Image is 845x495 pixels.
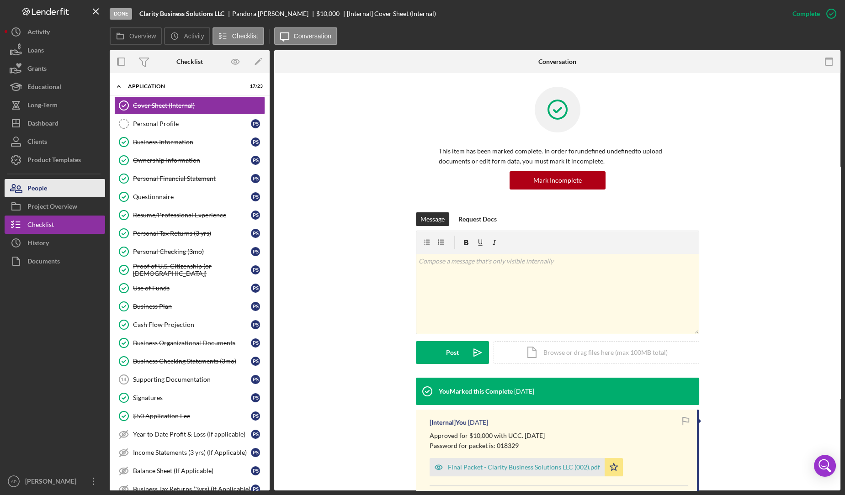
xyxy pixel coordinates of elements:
text: AP [11,479,17,484]
button: Conversation [274,27,338,45]
div: $50 Application Fee [133,412,251,420]
div: Checklist [176,58,203,65]
div: Income Statements (3 yrs) (If Applicable) [133,449,251,456]
div: [Internal] Cover Sheet (Internal) [347,10,436,17]
button: Long-Term [5,96,105,114]
div: Product Templates [27,151,81,171]
div: P S [251,357,260,366]
div: Personal Checking (3mo) [133,248,251,255]
div: Conversation [538,58,576,65]
div: Use of Funds [133,284,251,292]
div: P S [251,393,260,402]
span: $10,000 [316,10,340,17]
div: 17 / 23 [246,84,263,89]
a: Business InformationPS [114,133,265,151]
div: Activity [27,23,50,43]
a: Educational [5,78,105,96]
div: Loans [27,41,44,62]
div: Balance Sheet (If Applicable) [133,467,251,474]
div: Business Checking Statements (3mo) [133,358,251,365]
div: P S [251,338,260,348]
a: 14Supporting DocumentationPS [114,370,265,389]
label: Checklist [232,32,258,40]
div: P S [251,192,260,201]
div: P S [251,137,260,147]
a: Product Templates [5,151,105,169]
button: People [5,179,105,197]
a: Personal Tax Returns (3 yrs)PS [114,224,265,242]
div: Clients [27,132,47,153]
div: Cash Flow Projection [133,321,251,328]
button: Documents [5,252,105,270]
div: Personal Tax Returns (3 yrs) [133,230,251,237]
p: Password for packet is: 018329 [430,441,545,451]
div: Proof of U.S. Citizenship (or [DEMOGRAPHIC_DATA]) [133,263,251,277]
button: Activity [5,23,105,41]
div: Business Information [133,138,251,146]
button: Overview [110,27,162,45]
div: P S [251,229,260,238]
div: Business Organizational Documents [133,339,251,347]
p: This item has been marked complete. In order for undefined undefined to upload documents or edit ... [439,146,676,167]
div: P S [251,320,260,329]
button: Loans [5,41,105,59]
div: Educational [27,78,61,98]
a: Personal ProfilePS [114,115,265,133]
a: Year to Date Profit & Loss (If applicable)PS [114,425,265,443]
div: Personal Profile [133,120,251,127]
button: Final Packet - Clarity Business Solutions LLC (002).pdf [430,458,623,476]
a: Income Statements (3 yrs) (If Applicable)PS [114,443,265,462]
a: Business Organizational DocumentsPS [114,334,265,352]
div: P S [251,375,260,384]
button: Mark Incomplete [510,171,606,190]
button: Clients [5,132,105,151]
a: SignaturesPS [114,389,265,407]
button: Grants [5,59,105,78]
div: P S [251,265,260,274]
a: Proof of U.S. Citizenship (or [DEMOGRAPHIC_DATA])PS [114,261,265,279]
b: Clarity Business Solutions LLC [139,10,224,17]
a: Project Overview [5,197,105,216]
div: History [27,234,49,254]
a: Dashboard [5,114,105,132]
div: P S [251,302,260,311]
a: Cover Sheet (Internal) [114,96,265,115]
div: [Internal] You [430,419,467,426]
div: Project Overview [27,197,77,218]
a: History [5,234,105,252]
a: Use of FundsPS [114,279,265,297]
a: Balance Sheet (If Applicable)PS [114,462,265,480]
div: Request Docs [458,212,497,226]
div: Long-Term [27,96,58,116]
div: P S [251,430,260,439]
div: Complete [792,5,820,23]
div: Final Packet - Clarity Business Solutions LLC (002).pdf [448,463,600,471]
div: P S [251,174,260,183]
div: Open Intercom Messenger [814,455,836,477]
div: Pandora [PERSON_NAME] [232,10,316,17]
a: Business Checking Statements (3mo)PS [114,352,265,370]
div: P S [251,284,260,293]
a: Personal Financial StatementPS [114,169,265,188]
div: P S [251,466,260,475]
button: Message [416,212,449,226]
a: QuestionnairePS [114,188,265,206]
div: Cover Sheet (Internal) [133,102,265,109]
div: Done [110,8,132,20]
div: P S [251,247,260,256]
button: Checklist [5,216,105,234]
div: Signatures [133,394,251,401]
time: 2025-10-01 17:43 [468,419,488,426]
button: Activity [164,27,210,45]
div: [PERSON_NAME] [23,472,82,493]
div: Year to Date Profit & Loss (If applicable) [133,431,251,438]
div: Business Tax Returns (3yrs) (If Applicable) [133,485,251,493]
div: Supporting Documentation [133,376,251,383]
time: 2025-10-01 17:43 [514,388,534,395]
div: Ownership Information [133,157,251,164]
